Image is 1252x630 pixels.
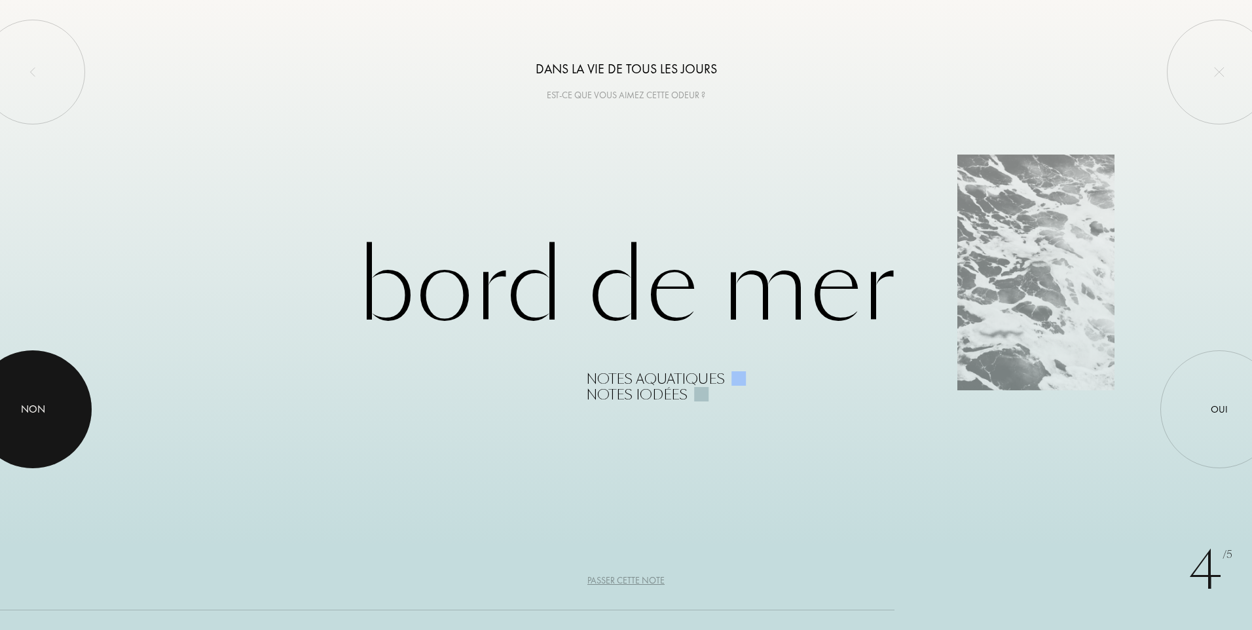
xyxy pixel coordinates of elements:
[1211,402,1228,417] div: Oui
[586,371,725,387] div: Notes aquatiques
[21,401,45,417] div: Non
[586,387,688,403] div: Notes iodées
[1214,67,1224,77] img: quit_onboard.svg
[587,574,665,587] div: Passer cette note
[1188,532,1232,610] div: 4
[28,67,38,77] img: left_onboard.svg
[1223,547,1232,563] span: /5
[125,227,1127,403] div: Bord de Mer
